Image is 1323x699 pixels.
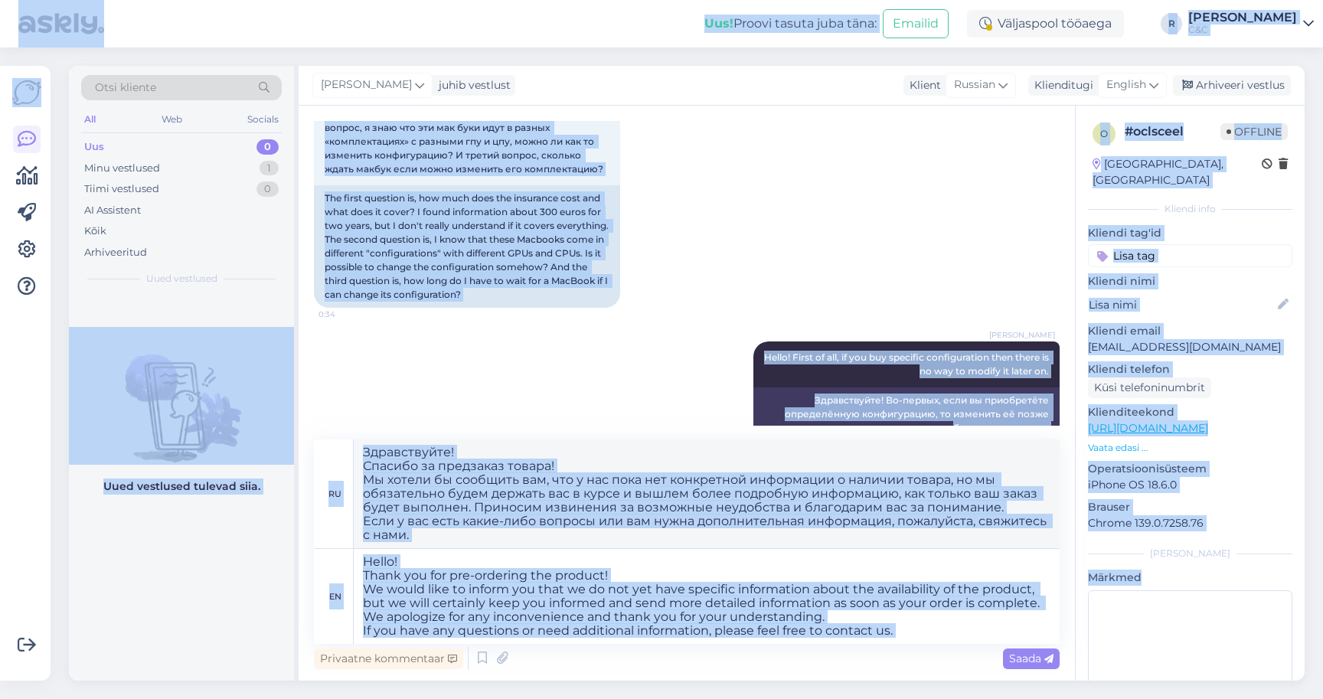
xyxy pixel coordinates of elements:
p: Märkmed [1088,570,1292,586]
div: [GEOGRAPHIC_DATA], [GEOGRAPHIC_DATA] [1093,156,1262,188]
div: Web [158,109,185,129]
p: Vaata edasi ... [1088,441,1292,455]
span: Hello! First of all, if you buy specific configuration then there is no way to modify it later on. [764,351,1051,377]
p: Kliendi tag'id [1088,225,1292,241]
p: Klienditeekond [1088,404,1292,420]
div: Väljaspool tööaega [967,10,1124,38]
span: Otsi kliente [95,80,156,96]
div: [PERSON_NAME] [1188,11,1297,24]
div: R [1161,13,1182,34]
div: Tiimi vestlused [84,181,159,197]
span: Offline [1220,123,1288,140]
div: Klienditugi [1028,77,1093,93]
div: juhib vestlust [433,77,511,93]
button: Emailid [883,9,949,38]
div: Proovi tasuta juba täna: [704,15,877,33]
span: Saada [1009,652,1053,665]
span: Uued vestlused [146,272,217,286]
p: Kliendi telefon [1088,361,1292,377]
div: Socials [244,109,282,129]
p: [EMAIL_ADDRESS][DOMAIN_NAME] [1088,339,1292,355]
div: 1 [260,161,279,176]
img: No chats [69,327,294,465]
textarea: Hello! Thank you for pre-ordering the product! We would like to inform you that we do not yet hav... [354,549,1060,644]
p: Brauser [1088,499,1292,515]
div: 0 [256,139,279,155]
b: Uus! [704,16,733,31]
a: [URL][DOMAIN_NAME] [1088,421,1208,435]
div: en [329,583,341,609]
span: [PERSON_NAME] [321,77,412,93]
div: Klient [903,77,941,93]
span: 0:34 [318,309,376,320]
div: Kliendi info [1088,202,1292,216]
div: # oclsceel [1125,122,1220,141]
p: Operatsioonisüsteem [1088,461,1292,477]
input: Lisa nimi [1089,296,1275,313]
div: ru [328,481,341,507]
input: Lisa tag [1088,244,1292,267]
div: Kõik [84,224,106,239]
span: Первый вопрос, сколько стоит страховка и что она покрывает, я нашла информацию про 300 евро на дв... [325,80,610,175]
img: Askly Logo [12,78,41,107]
p: iPhone OS 18.6.0 [1088,477,1292,493]
span: English [1106,77,1146,93]
div: Privaatne kommentaar [314,648,463,669]
p: Kliendi email [1088,323,1292,339]
span: [PERSON_NAME] [989,329,1055,341]
span: Russian [954,77,995,93]
div: C&C [1188,24,1297,36]
span: o [1100,128,1108,139]
p: Chrome 139.0.7258.76 [1088,515,1292,531]
textarea: Здравствуйте! Спасибо за предзаказ товара! Мы хотели бы сообщить вам, что у нас пока нет конкретн... [354,439,1060,548]
div: The first question is, how much does the insurance cost and what does it cover? I found informati... [314,185,620,308]
div: 0 [256,181,279,197]
div: Arhiveeri vestlus [1173,75,1291,96]
div: All [81,109,99,129]
div: Uus [84,139,104,155]
div: AI Assistent [84,203,141,218]
div: Arhiveeritud [84,245,147,260]
div: Minu vestlused [84,161,160,176]
p: Uued vestlused tulevad siia. [103,479,260,495]
div: [PERSON_NAME] [1088,547,1292,560]
div: Küsi telefoninumbrit [1088,377,1211,398]
p: Kliendi nimi [1088,273,1292,289]
a: [PERSON_NAME]C&C [1188,11,1314,36]
div: Здравствуйте! Во-первых, если вы приобретёте определённую конфигурацию, то изменить её позже буде... [753,387,1060,441]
